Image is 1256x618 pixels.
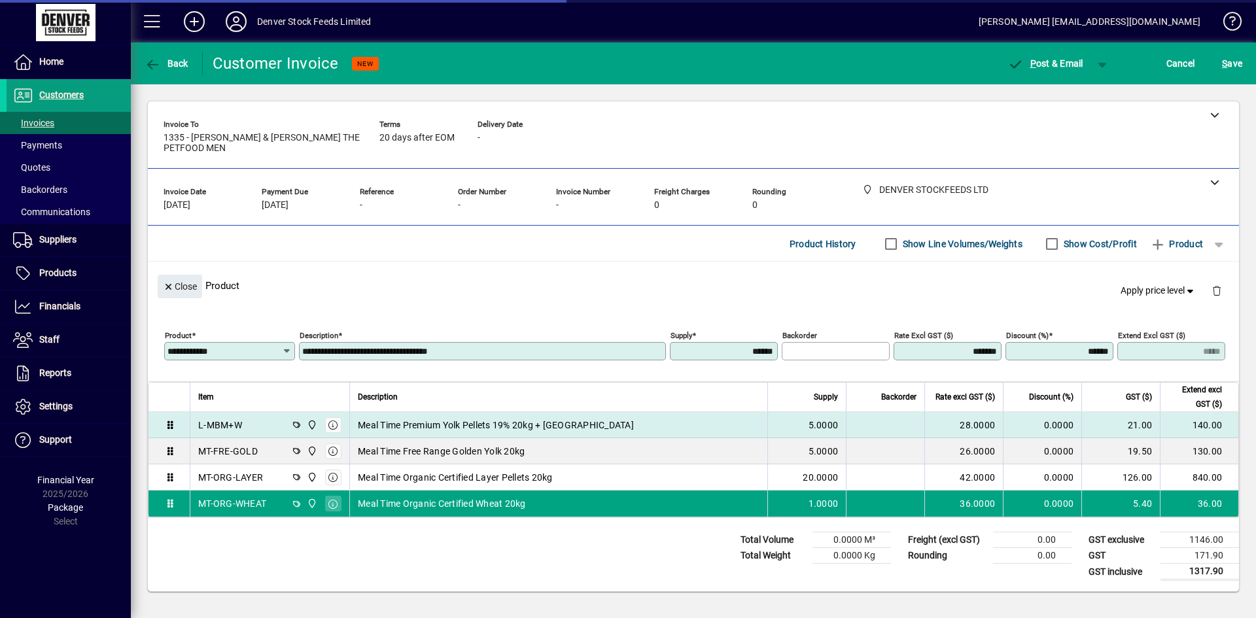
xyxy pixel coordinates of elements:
span: 5.0000 [809,419,839,432]
td: 19.50 [1081,438,1160,464]
a: Reports [7,357,131,390]
span: Financials [39,301,80,311]
span: DENVER STOCKFEEDS LTD [304,418,319,432]
button: Profile [215,10,257,33]
span: Product History [790,233,856,254]
span: Payments [13,140,62,150]
span: 1.0000 [809,497,839,510]
app-page-header-button: Back [131,52,203,75]
span: Reports [39,368,71,378]
a: Settings [7,390,131,423]
a: Invoices [7,112,131,134]
span: Products [39,267,77,278]
span: Meal Time Organic Certified Layer Pellets 20kg [358,471,553,484]
td: 0.0000 [1003,490,1081,517]
mat-label: Rate excl GST ($) [894,331,953,340]
span: Rate excl GST ($) [935,390,995,404]
div: [PERSON_NAME] [EMAIL_ADDRESS][DOMAIN_NAME] [979,11,1200,32]
mat-label: Discount (%) [1006,331,1049,340]
mat-label: Extend excl GST ($) [1118,331,1185,340]
td: Total Volume [734,532,812,548]
app-page-header-button: Delete [1201,284,1232,296]
span: Supply [814,390,838,404]
span: Settings [39,401,73,411]
mat-label: Supply [671,331,692,340]
span: 0 [752,200,758,211]
span: Backorder [881,390,916,404]
span: S [1222,58,1227,69]
div: 36.0000 [933,497,995,510]
td: GST exclusive [1082,532,1160,548]
span: ave [1222,53,1242,74]
span: NEW [357,60,374,68]
span: Extend excl GST ($) [1168,383,1222,411]
span: Product [1150,233,1203,254]
a: Financials [7,290,131,323]
div: MT-FRE-GOLD [198,445,258,458]
button: Cancel [1163,52,1198,75]
td: 0.0000 M³ [812,532,891,548]
span: - [556,200,559,211]
a: Backorders [7,179,131,201]
td: 0.00 [993,548,1072,564]
div: Customer Invoice [213,53,339,74]
span: [DATE] [164,200,190,211]
span: Invoices [13,118,54,128]
span: Description [358,390,398,404]
a: Suppliers [7,224,131,256]
span: 1335 - [PERSON_NAME] & [PERSON_NAME] THE PETFOOD MEN [164,133,360,154]
span: 20 days after EOM [379,133,455,143]
span: Cancel [1166,53,1195,74]
button: Product History [784,232,862,256]
div: L-MBM+W [198,419,242,432]
span: 0 [654,200,659,211]
span: Support [39,434,72,445]
span: DENVER STOCKFEEDS LTD [304,496,319,511]
td: GST [1082,548,1160,564]
span: Meal Time Organic Certified Wheat 20kg [358,497,526,510]
button: Post & Email [1001,52,1090,75]
div: 42.0000 [933,471,995,484]
span: Item [198,390,214,404]
button: Add [173,10,215,33]
a: Staff [7,324,131,356]
span: - [458,200,461,211]
td: 0.0000 [1003,464,1081,490]
td: 0.00 [993,532,1072,548]
span: Close [163,276,197,298]
span: P [1030,58,1036,69]
span: Back [145,58,188,69]
a: Payments [7,134,131,156]
span: 5.0000 [809,445,839,458]
app-page-header-button: Close [154,280,205,292]
td: 1317.90 [1160,564,1239,580]
span: ost & Email [1007,58,1083,69]
td: 840.00 [1160,464,1238,490]
span: GST ($) [1126,390,1152,404]
td: 140.00 [1160,412,1238,438]
span: Backorders [13,184,67,195]
span: Package [48,502,83,513]
span: - [360,200,362,211]
div: 28.0000 [933,419,995,432]
mat-label: Product [165,331,192,340]
span: Home [39,56,63,67]
span: Financial Year [37,475,94,485]
a: Support [7,424,131,456]
a: Quotes [7,156,131,179]
td: 5.40 [1081,490,1160,517]
a: Products [7,257,131,290]
a: Communications [7,201,131,223]
div: Product [148,262,1239,309]
span: DENVER STOCKFEEDS LTD [304,470,319,485]
button: Close [158,275,202,298]
td: Total Weight [734,548,812,564]
span: Apply price level [1121,284,1196,298]
span: [DATE] [262,200,288,211]
td: 0.0000 Kg [812,548,891,564]
button: Product [1143,232,1210,256]
div: 26.0000 [933,445,995,458]
span: DENVER STOCKFEEDS LTD [304,444,319,458]
span: - [478,133,480,143]
td: 126.00 [1081,464,1160,490]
